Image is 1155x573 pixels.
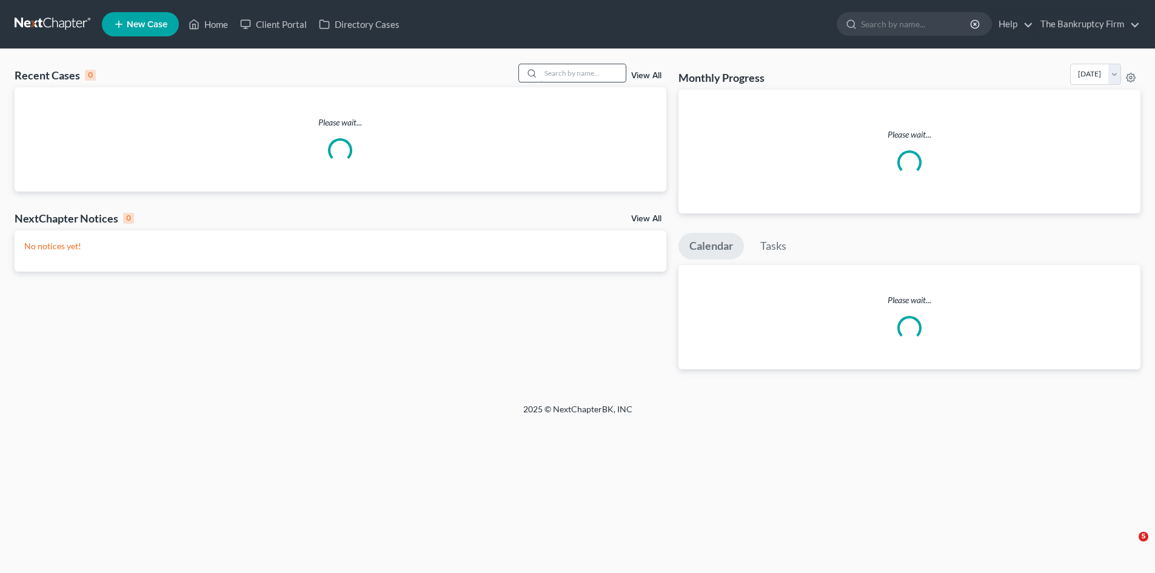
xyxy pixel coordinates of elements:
div: 0 [85,70,96,81]
p: Please wait... [15,116,666,129]
div: Recent Cases [15,68,96,82]
input: Search by name... [541,64,626,82]
div: NextChapter Notices [15,211,134,226]
a: View All [631,215,661,223]
p: Please wait... [678,294,1140,306]
input: Search by name... [861,13,972,35]
a: Tasks [749,233,797,260]
a: Help [993,13,1033,35]
span: 5 [1139,532,1148,541]
h3: Monthly Progress [678,70,765,85]
a: Calendar [678,233,744,260]
div: 0 [123,213,134,224]
a: View All [631,72,661,80]
p: No notices yet! [24,240,657,252]
a: Home [182,13,234,35]
a: The Bankruptcy Firm [1034,13,1140,35]
div: 2025 © NextChapterBK, INC [232,403,923,425]
a: Directory Cases [313,13,406,35]
iframe: Intercom live chat [1114,532,1143,561]
span: New Case [127,20,167,29]
p: Please wait... [688,129,1131,141]
a: Client Portal [234,13,313,35]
